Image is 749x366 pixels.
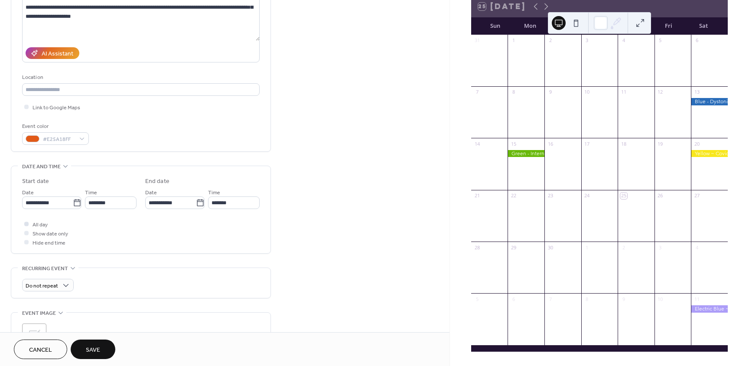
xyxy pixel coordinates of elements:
[508,150,544,157] div: Green - International Myotonic Dystrophy Day
[510,37,517,44] div: 1
[694,244,700,251] div: 4
[547,89,554,95] div: 9
[620,37,627,44] div: 4
[691,98,728,105] div: Blue - Dystonia Awareness Month
[474,296,480,302] div: 5
[14,340,67,359] button: Cancel
[694,296,700,302] div: 11
[694,37,700,44] div: 6
[510,193,517,199] div: 22
[42,49,73,59] div: AI Assistant
[71,340,115,359] button: Save
[691,305,728,313] div: Electric Blue ~ National Coming Out Day + Anniversary Of the 2nd Marches On Washington For LGBTQ ...
[694,141,700,147] div: 20
[657,89,664,95] div: 12
[657,296,664,302] div: 10
[33,229,68,239] span: Show date only
[651,17,686,35] div: Fri
[657,37,664,44] div: 5
[474,37,480,44] div: 31
[694,89,700,95] div: 13
[145,188,157,197] span: Date
[620,296,627,302] div: 9
[478,17,513,35] div: Sun
[620,89,627,95] div: 11
[86,346,100,355] span: Save
[547,296,554,302] div: 7
[691,150,728,157] div: Yellow ~ Covid Awareness & Remembrance
[686,17,721,35] div: Sat
[474,244,480,251] div: 28
[510,244,517,251] div: 29
[547,244,554,251] div: 30
[547,17,582,35] div: Tue
[33,239,65,248] span: Hide end time
[584,296,590,302] div: 8
[85,188,97,197] span: Time
[22,324,46,348] div: ;
[510,296,517,302] div: 6
[510,141,517,147] div: 15
[510,89,517,95] div: 8
[584,141,590,147] div: 17
[547,193,554,199] div: 23
[208,188,220,197] span: Time
[474,141,480,147] div: 14
[513,17,547,35] div: Mon
[584,89,590,95] div: 10
[22,309,56,318] span: Event image
[29,346,52,355] span: Cancel
[620,141,627,147] div: 18
[22,188,34,197] span: Date
[474,193,480,199] div: 21
[620,244,627,251] div: 2
[657,244,664,251] div: 3
[657,141,664,147] div: 19
[620,193,627,199] div: 25
[26,281,58,291] span: Do not repeat
[22,162,61,171] span: Date and time
[657,193,664,199] div: 26
[584,37,590,44] div: 3
[694,193,700,199] div: 27
[43,135,75,144] span: #E25A18FF
[145,177,169,186] div: End date
[547,141,554,147] div: 16
[584,193,590,199] div: 24
[547,37,554,44] div: 2
[22,122,87,131] div: Event color
[22,177,49,186] div: Start date
[22,73,258,82] div: Location
[33,220,48,229] span: All day
[26,47,79,59] button: AI Assistant
[33,103,80,112] span: Link to Google Maps
[474,89,480,95] div: 7
[584,244,590,251] div: 1
[22,264,68,273] span: Recurring event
